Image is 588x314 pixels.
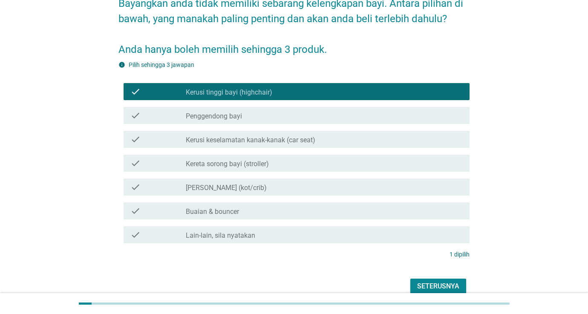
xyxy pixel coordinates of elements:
[410,279,466,294] button: Seterusnya
[417,281,459,291] div: Seterusnya
[186,88,272,97] label: Kerusi tinggi bayi (highchair)
[130,182,141,192] i: check
[130,134,141,144] i: check
[129,61,194,68] label: Pilih sehingga 3 jawapan
[186,184,267,192] label: [PERSON_NAME] (kot/crib)
[186,136,315,144] label: Kerusi keselamatan kanak-kanak (car seat)
[130,206,141,216] i: check
[186,160,269,168] label: Kereta sorong bayi (stroller)
[130,230,141,240] i: check
[130,158,141,168] i: check
[450,250,470,259] p: 1 dipilih
[118,61,125,68] i: info
[186,112,242,121] label: Penggendong bayi
[130,110,141,121] i: check
[186,207,239,216] label: Buaian & bouncer
[130,86,141,97] i: check
[186,231,255,240] label: Lain-lain, sila nyatakan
